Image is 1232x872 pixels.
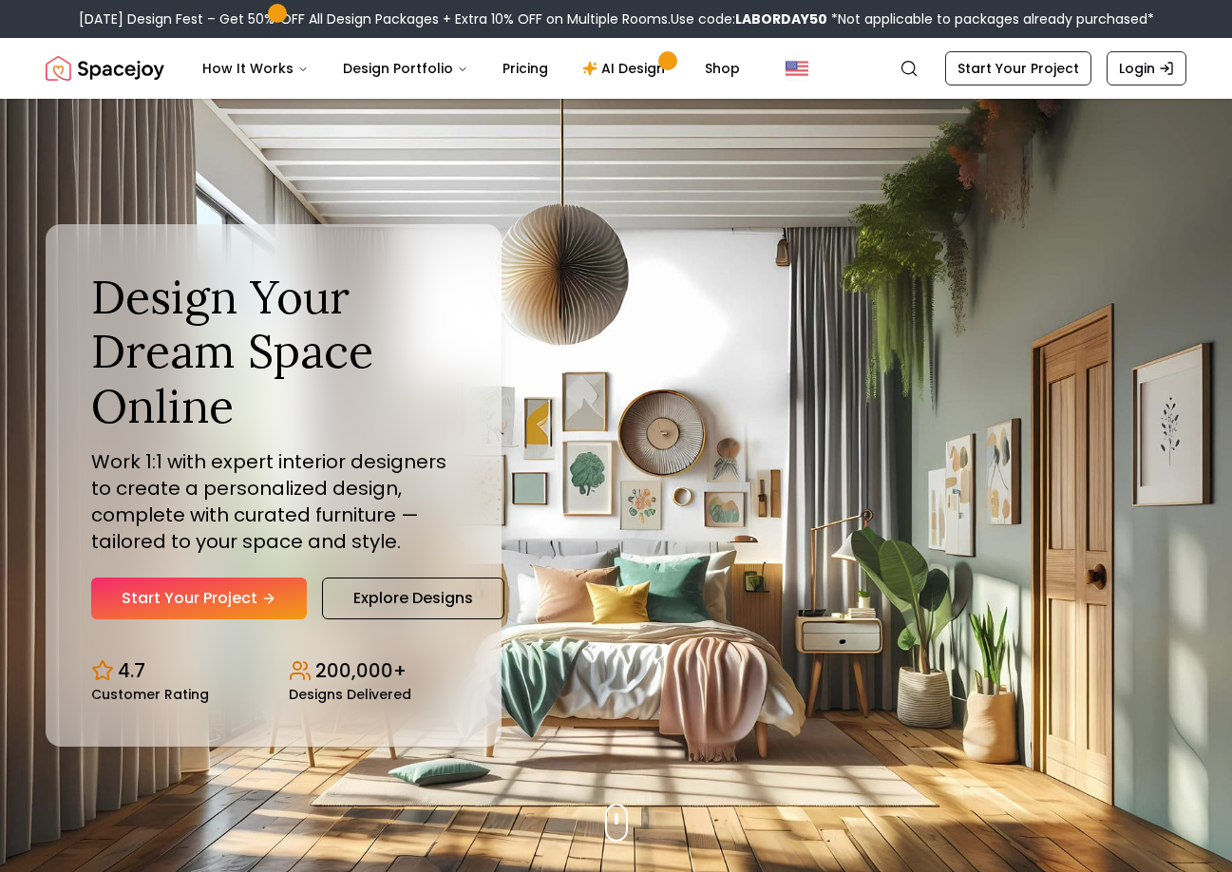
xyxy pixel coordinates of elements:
a: Start Your Project [945,51,1091,85]
a: Pricing [487,49,563,87]
div: [DATE] Design Fest – Get 50% OFF All Design Packages + Extra 10% OFF on Multiple Rooms. [79,9,1154,28]
small: Designs Delivered [289,688,411,701]
b: LABORDAY50 [735,9,827,28]
span: Use code: [671,9,827,28]
p: 4.7 [118,657,145,684]
nav: Global [46,38,1186,99]
p: Work 1:1 with expert interior designers to create a personalized design, complete with curated fu... [91,448,456,555]
p: 200,000+ [315,657,407,684]
a: Shop [690,49,755,87]
h1: Design Your Dream Space Online [91,270,456,434]
nav: Main [187,49,755,87]
button: How It Works [187,49,324,87]
a: AI Design [567,49,686,87]
a: Login [1107,51,1186,85]
img: Spacejoy Logo [46,49,164,87]
a: Start Your Project [91,578,307,619]
button: Design Portfolio [328,49,483,87]
small: Customer Rating [91,688,209,701]
a: Explore Designs [322,578,504,619]
img: United States [786,57,808,80]
a: Spacejoy [46,49,164,87]
span: *Not applicable to packages already purchased* [827,9,1154,28]
div: Design stats [91,642,456,701]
